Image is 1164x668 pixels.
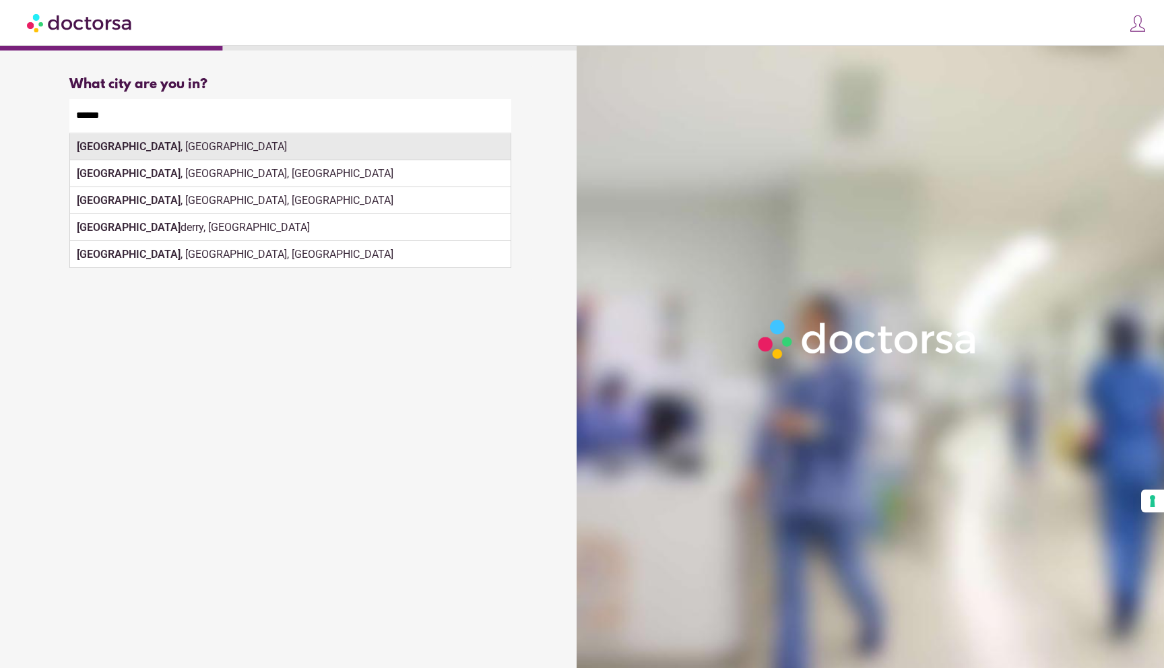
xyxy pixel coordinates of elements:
[27,7,133,38] img: Doctorsa.com
[77,194,181,207] strong: [GEOGRAPHIC_DATA]
[69,132,511,162] div: Make sure the city you pick is where you need assistance.
[70,160,511,187] div: , [GEOGRAPHIC_DATA], [GEOGRAPHIC_DATA]
[77,140,181,153] strong: [GEOGRAPHIC_DATA]
[1128,14,1147,33] img: icons8-customer-100.png
[1141,490,1164,512] button: Your consent preferences for tracking technologies
[77,248,181,261] strong: [GEOGRAPHIC_DATA]
[70,187,511,214] div: , [GEOGRAPHIC_DATA], [GEOGRAPHIC_DATA]
[69,77,511,92] div: What city are you in?
[70,133,511,160] div: , [GEOGRAPHIC_DATA]
[77,221,181,234] strong: [GEOGRAPHIC_DATA]
[77,167,181,180] strong: [GEOGRAPHIC_DATA]
[70,214,511,241] div: derry, [GEOGRAPHIC_DATA]
[70,241,511,268] div: , [GEOGRAPHIC_DATA], [GEOGRAPHIC_DATA]
[752,313,985,365] img: Logo-Doctorsa-trans-White-partial-flat.png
